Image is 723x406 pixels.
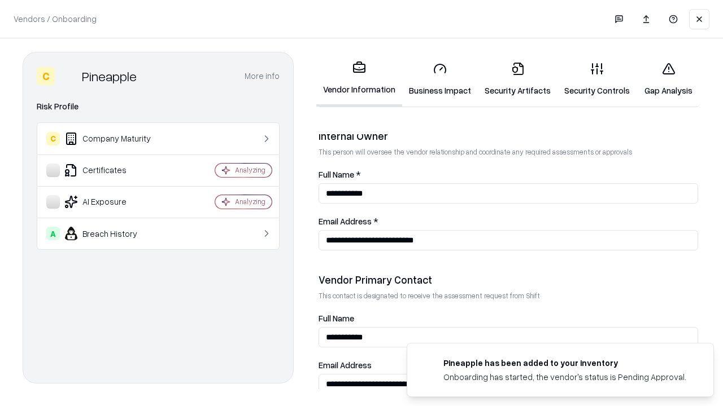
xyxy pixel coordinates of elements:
button: More info [245,66,280,86]
div: Analyzing [235,197,265,206]
div: C [37,67,55,85]
label: Email Address * [319,217,698,226]
label: Email Address [319,361,698,369]
a: Security Artifacts [478,53,558,105]
div: Vendor Primary Contact [319,273,698,286]
div: Company Maturity [46,132,181,145]
p: Vendors / Onboarding [14,13,97,25]
a: Security Controls [558,53,637,105]
div: Breach History [46,227,181,240]
a: Business Impact [402,53,478,105]
div: Risk Profile [37,100,280,113]
div: Internal Owner [319,129,698,143]
div: AI Exposure [46,195,181,209]
div: A [46,227,60,240]
label: Full Name * [319,170,698,179]
p: This contact is designated to receive the assessment request from Shift [319,291,698,301]
div: Pineapple has been added to your inventory [443,357,686,369]
div: C [46,132,60,145]
div: Certificates [46,164,181,177]
a: Vendor Information [316,52,402,107]
p: This person will oversee the vendor relationship and coordinate any required assessments or appro... [319,147,698,157]
img: Pineapple [59,67,77,85]
label: Full Name [319,314,698,323]
a: Gap Analysis [637,53,700,105]
div: Onboarding has started, the vendor's status is Pending Approval. [443,371,686,383]
div: Analyzing [235,165,265,175]
img: pineappleenergy.com [421,357,434,370]
div: Pineapple [82,67,137,85]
